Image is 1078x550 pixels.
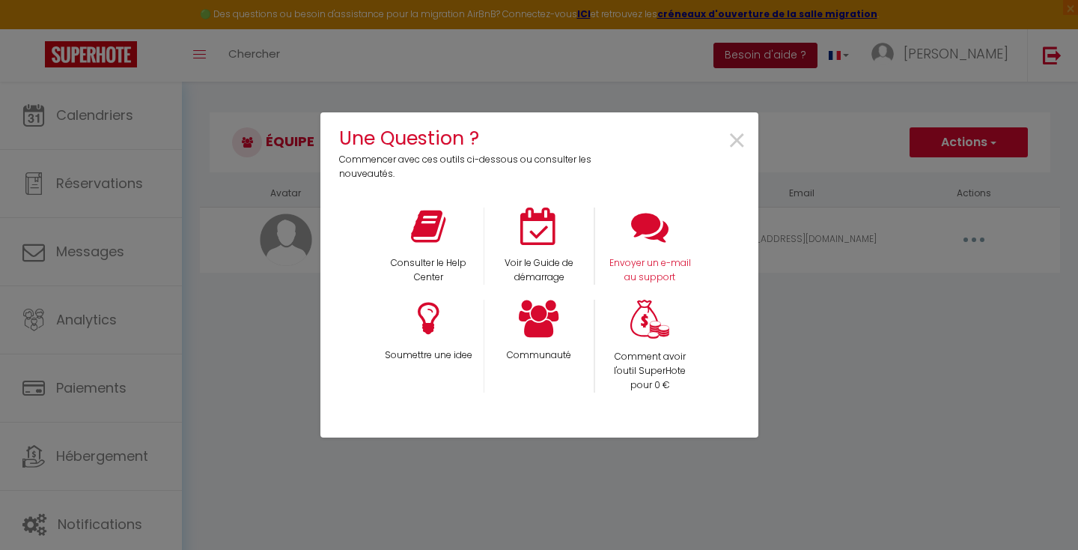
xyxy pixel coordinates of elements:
[339,124,602,153] h4: Une Question ?
[727,118,747,165] span: ×
[383,348,474,363] p: Soumettre une idee
[727,124,747,158] button: Close
[339,153,602,181] p: Commencer avec ces outils ci-dessous ou consulter les nouveautés.
[605,256,695,285] p: Envoyer un e-mail au support
[494,348,584,363] p: Communauté
[605,350,695,393] p: Comment avoir l'outil SuperHote pour 0 €
[630,300,669,339] img: Money bag
[494,256,584,285] p: Voir le Guide de démarrage
[12,6,57,51] button: Ouvrir le widget de chat LiveChat
[383,256,474,285] p: Consulter le Help Center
